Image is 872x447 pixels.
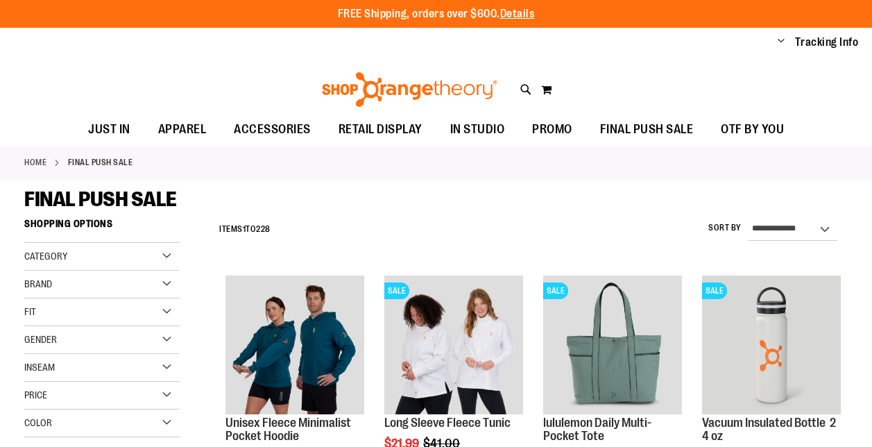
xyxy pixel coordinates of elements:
img: Vacuum Insulated Bottle 24 oz [702,276,841,414]
span: OTF BY YOU [721,114,784,145]
a: Home [24,156,46,169]
span: Gender [24,334,57,345]
a: lululemon Daily Multi-Pocket Tote [543,416,651,444]
a: Unisex Fleece Minimalist Pocket Hoodie [225,416,351,444]
a: IN STUDIO [436,114,519,146]
button: Account menu [778,35,785,49]
a: Product image for Fleece Long SleeveSALE [384,276,523,416]
a: JUST IN [74,114,144,146]
a: Details [500,8,535,20]
span: RETAIL DISPLAY [339,114,422,145]
a: Tracking Info [795,35,859,50]
span: Category [24,251,67,262]
a: RETAIL DISPLAY [325,114,436,146]
span: Color [24,417,52,428]
img: Shop Orangetheory [320,72,499,107]
a: Unisex Fleece Minimalist Pocket Hoodie [225,276,364,416]
span: SALE [543,282,568,299]
h2: Items to [219,219,271,240]
span: FINAL PUSH SALE [24,187,177,211]
span: PROMO [532,114,572,145]
strong: Shopping Options [24,212,180,243]
span: SALE [384,282,409,299]
span: ACCESSORIES [234,114,311,145]
strong: FINAL PUSH SALE [68,156,133,169]
span: Brand [24,278,52,289]
span: Inseam [24,362,55,373]
span: Price [24,389,47,400]
a: FINAL PUSH SALE [586,114,708,145]
label: Sort By [708,222,742,234]
a: APPAREL [144,114,221,146]
a: Vacuum Insulated Bottle 24 ozSALE [702,276,841,416]
a: Vacuum Insulated Bottle 24 oz [702,416,836,444]
span: 1 [243,224,246,234]
span: FINAL PUSH SALE [600,114,694,145]
span: APPAREL [158,114,207,145]
a: OTF BY YOU [707,114,798,146]
span: IN STUDIO [450,114,505,145]
span: 228 [256,224,271,234]
a: PROMO [518,114,586,146]
span: JUST IN [88,114,130,145]
p: FREE Shipping, orders over $600. [338,6,535,22]
img: Unisex Fleece Minimalist Pocket Hoodie [225,276,364,414]
a: ACCESSORIES [220,114,325,146]
span: SALE [702,282,727,299]
a: lululemon Daily Multi-Pocket ToteSALE [543,276,682,416]
span: Fit [24,306,36,317]
img: Product image for Fleece Long Sleeve [384,276,523,414]
img: lululemon Daily Multi-Pocket Tote [543,276,682,414]
a: Long Sleeve Fleece Tunic [384,416,511,430]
